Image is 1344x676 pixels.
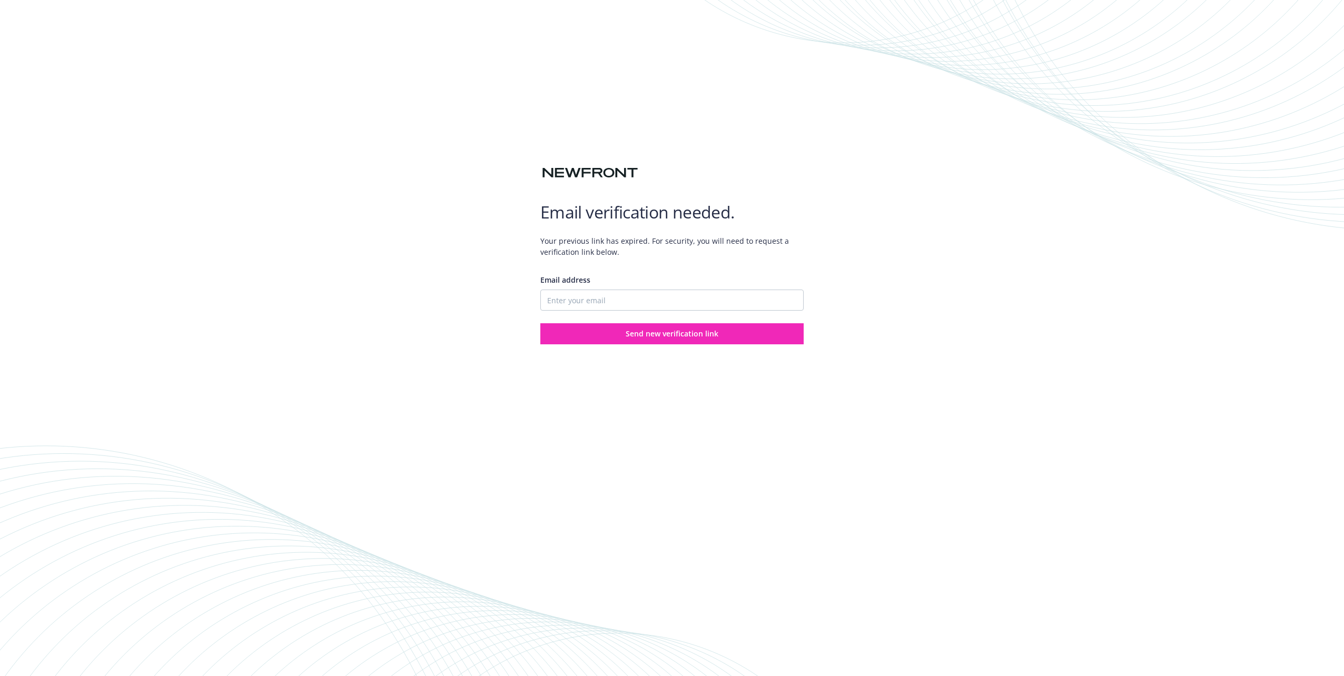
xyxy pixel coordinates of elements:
[540,227,804,266] span: Your previous link has expired. For security, you will need to request a verification link below.
[626,329,718,339] span: Send new verification link
[540,202,804,223] h1: Email verification needed.
[540,164,640,182] img: Newfront logo
[540,323,804,344] button: Send new verification link
[540,275,590,285] span: Email address
[540,290,804,311] input: Enter your email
